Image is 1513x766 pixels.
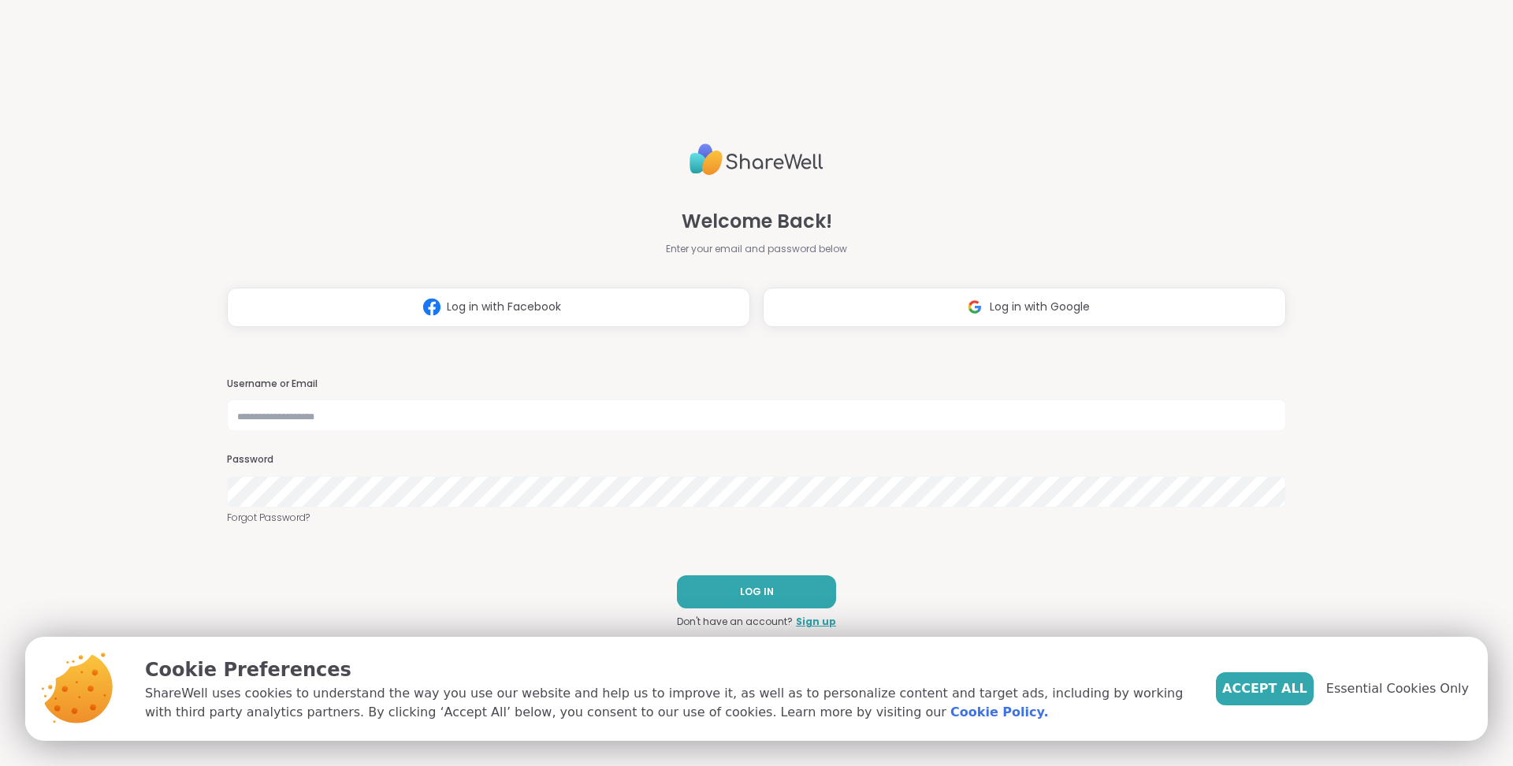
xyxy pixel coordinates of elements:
[740,585,774,599] span: LOG IN
[447,299,561,315] span: Log in with Facebook
[950,703,1048,722] a: Cookie Policy.
[1326,679,1469,698] span: Essential Cookies Only
[1216,672,1314,705] button: Accept All
[227,288,750,327] button: Log in with Facebook
[1222,679,1307,698] span: Accept All
[682,207,832,236] span: Welcome Back!
[677,575,836,608] button: LOG IN
[227,511,1286,525] a: Forgot Password?
[960,292,990,322] img: ShareWell Logomark
[666,242,847,256] span: Enter your email and password below
[690,137,823,182] img: ShareWell Logo
[677,615,793,629] span: Don't have an account?
[227,453,1286,467] h3: Password
[417,292,447,322] img: ShareWell Logomark
[145,656,1191,684] p: Cookie Preferences
[990,299,1090,315] span: Log in with Google
[227,377,1286,391] h3: Username or Email
[763,288,1286,327] button: Log in with Google
[796,615,836,629] a: Sign up
[145,684,1191,722] p: ShareWell uses cookies to understand the way you use our website and help us to improve it, as we...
